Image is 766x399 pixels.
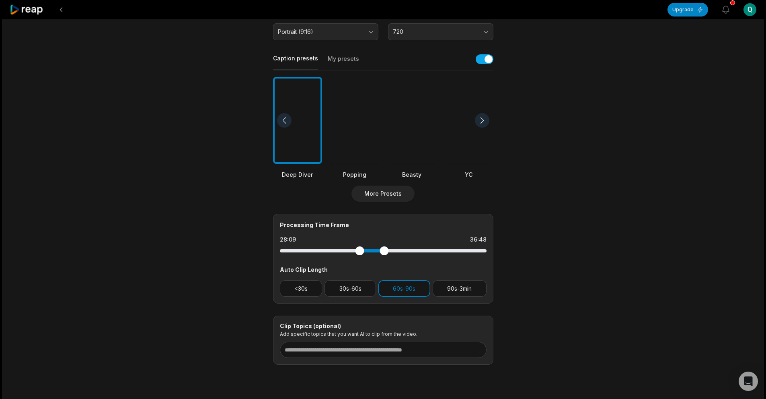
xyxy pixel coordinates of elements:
[351,186,415,202] button: More Presets
[273,54,318,70] button: Caption presets
[280,265,487,274] div: Auto Clip Length
[330,170,379,179] div: Popping
[739,372,758,391] div: Open Intercom Messenger
[280,236,296,244] div: 28:09
[273,23,378,40] button: Portrait (9:16)
[273,170,322,179] div: Deep Diver
[444,170,493,179] div: YC
[667,3,708,17] button: Upgrade
[387,170,436,179] div: Beasty
[280,221,487,229] div: Processing Time Frame
[470,236,487,244] div: 36:48
[393,28,477,35] span: 720
[378,280,430,297] button: 60s-90s
[388,23,493,40] button: 720
[328,55,359,70] button: My presets
[433,280,487,297] button: 90s-3min
[280,331,487,337] p: Add specific topics that you want AI to clip from the video.
[280,323,487,330] div: Clip Topics (optional)
[280,280,322,297] button: <30s
[278,28,362,35] span: Portrait (9:16)
[324,280,376,297] button: 30s-60s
